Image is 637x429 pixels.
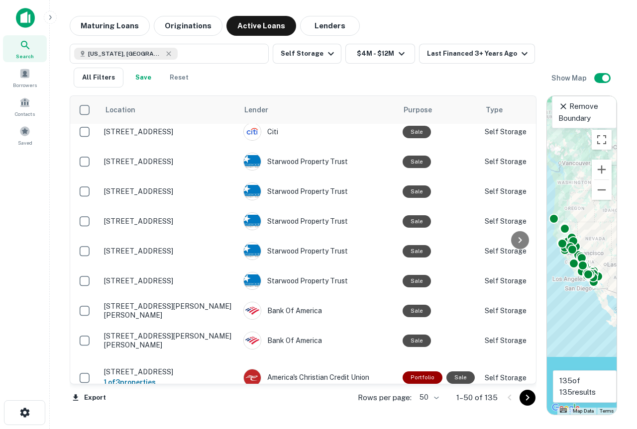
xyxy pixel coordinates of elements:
[244,243,261,259] img: picture
[549,402,582,415] a: Open this area in Google Maps (opens a new window)
[403,371,442,384] div: This is a portfolio loan with 3 properties
[243,153,393,171] div: Starwood Property Trust
[520,390,535,406] button: Go to next page
[104,332,233,349] p: [STREET_ADDRESS][PERSON_NAME][PERSON_NAME]
[154,16,222,36] button: Originations
[560,408,567,413] button: Keyboard shortcuts
[419,44,535,64] button: Last Financed 3+ Years Ago
[3,93,47,120] a: Contacts
[480,96,539,124] th: Type
[104,377,233,388] h6: 1 of 3 properties
[99,96,238,124] th: Location
[403,185,431,198] div: Sale
[427,48,531,60] div: Last Financed 3+ Years Ago
[13,81,37,89] span: Borrowers
[398,96,480,124] th: Purpose
[592,160,612,179] button: Zoom in
[403,156,431,168] div: Sale
[486,104,503,116] span: Type
[573,408,594,415] button: Map Data
[238,96,398,124] th: Lender
[403,215,431,228] div: Sale
[485,335,534,346] p: Self Storage
[592,180,612,200] button: Zoom out
[243,332,393,349] div: Bank Of America
[244,369,261,386] img: picture
[485,156,534,167] p: Self Storage
[485,246,534,257] p: Self Storage
[104,157,233,166] p: [STREET_ADDRESS]
[592,130,612,150] button: Toggle fullscreen view
[403,245,431,257] div: Sale
[243,212,393,230] div: Starwood Property Trust
[244,153,261,170] img: picture
[18,139,32,147] span: Saved
[446,371,475,384] div: Sale
[243,123,393,141] div: Citi
[243,182,393,200] div: Starwood Property Trust
[244,332,261,349] img: picture
[104,367,233,376] p: [STREET_ADDRESS]
[244,104,268,116] span: Lender
[3,122,47,149] a: Saved
[485,126,534,137] p: Self Storage
[243,369,393,387] div: America's Christian Credit Union
[243,242,393,260] div: Starwood Property Trust
[105,104,148,116] span: Location
[3,35,47,62] a: Search
[127,68,159,87] button: Save your search to get updates of matches that match your search criteria.
[244,213,261,230] img: picture
[243,302,393,320] div: Bank Of America
[226,16,296,36] button: Active Loans
[16,8,35,28] img: capitalize-icon.png
[244,302,261,319] img: picture
[15,110,35,118] span: Contacts
[416,390,440,405] div: 50
[403,126,431,138] div: Sale
[163,68,195,87] button: Reset
[104,187,233,196] p: [STREET_ADDRESS]
[600,408,614,414] a: Terms (opens in new tab)
[559,375,610,398] p: 135 of 135 results
[244,123,261,140] img: picture
[345,44,415,64] button: $4M - $12M
[16,52,34,60] span: Search
[244,183,261,200] img: picture
[273,44,341,64] button: Self Storage
[547,96,617,415] div: 0 0
[404,104,445,116] span: Purpose
[485,186,534,197] p: Self Storage
[104,276,233,285] p: [STREET_ADDRESS]
[104,127,233,136] p: [STREET_ADDRESS]
[70,16,150,36] button: Maturing Loans
[403,305,431,317] div: Sale
[3,64,47,91] a: Borrowers
[74,68,123,87] button: All Filters
[558,100,610,124] p: Remove Boundary
[403,275,431,287] div: Sale
[300,16,360,36] button: Lenders
[243,272,393,290] div: Starwood Property Trust
[70,390,108,405] button: Export
[403,335,431,347] div: Sale
[104,217,233,226] p: [STREET_ADDRESS]
[551,73,588,84] h6: Show Map
[70,44,269,64] button: [US_STATE], [GEOGRAPHIC_DATA]
[549,402,582,415] img: Google
[104,247,233,256] p: [STREET_ADDRESS]
[485,216,534,227] p: Self Storage
[485,372,534,383] p: Self Storage
[587,318,637,365] iframe: Chat Widget
[456,392,498,404] p: 1–50 of 135
[244,272,261,289] img: picture
[358,392,412,404] p: Rows per page:
[485,275,534,286] p: Self Storage
[88,49,163,58] span: [US_STATE], [GEOGRAPHIC_DATA]
[485,305,534,316] p: Self Storage
[104,302,233,320] p: [STREET_ADDRESS][PERSON_NAME][PERSON_NAME]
